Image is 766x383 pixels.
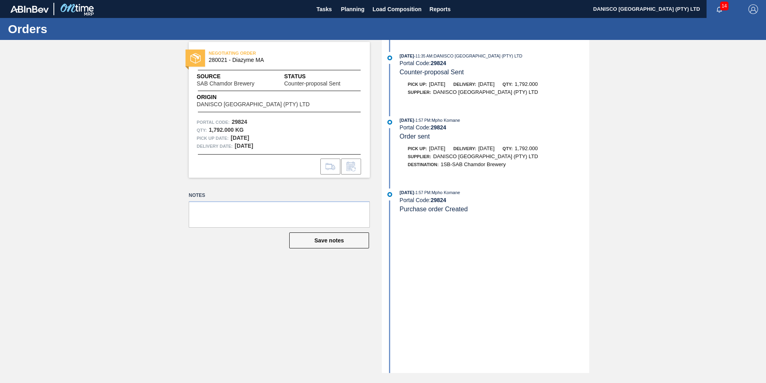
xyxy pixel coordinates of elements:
span: DANISCO [GEOGRAPHIC_DATA] (PTY) LTD [197,101,310,107]
label: Notes [189,190,370,201]
span: Delivery: [453,146,476,151]
span: [DATE] [429,145,445,151]
span: [DATE] [478,145,495,151]
strong: [DATE] [235,143,253,149]
span: SAB Chamdor Brewery [197,81,255,87]
span: 14 [720,2,728,10]
div: Inform order change [341,159,361,175]
span: - 11:35 AM [414,54,432,58]
strong: 1,792.000 KG [209,127,243,133]
span: Qty: [503,82,513,87]
div: Portal Code: [400,60,589,66]
span: - 1:57 PM [414,191,430,195]
strong: 29824 [430,197,446,203]
span: Delivery Date: [197,142,233,150]
div: Portal Code: [400,124,589,131]
span: Pick up Date: [197,134,229,142]
span: Source [197,72,278,81]
span: Counter-proposal Sent [284,81,340,87]
span: Destination: [408,162,438,167]
img: atual [387,120,392,125]
span: Purchase order Created [400,206,468,212]
h1: Orders [8,24,150,34]
img: status [190,53,201,64]
span: Qty : [197,126,207,134]
strong: 29824 [430,124,446,131]
span: Tasks [316,4,333,14]
img: atual [387,56,392,60]
strong: 29824 [232,119,247,125]
span: DANISCO [GEOGRAPHIC_DATA] (PTY) LTD [433,89,538,95]
span: Reports [430,4,451,14]
span: Order sent [400,133,430,140]
span: - 1:57 PM [414,118,430,123]
span: Qty: [503,146,513,151]
span: Pick up: [408,82,427,87]
span: [DATE] [400,190,414,195]
span: : Mpho Komane [430,118,460,123]
span: Load Composition [373,4,422,14]
span: Status [284,72,362,81]
span: 1,792.000 [515,145,538,151]
span: [DATE] [400,118,414,123]
span: DANISCO [GEOGRAPHIC_DATA] (PTY) LTD [433,153,538,159]
img: Logout [748,4,758,14]
span: NEGOTIATING ORDER [209,49,320,57]
span: Portal Code: [197,118,230,126]
div: Portal Code: [400,197,589,203]
img: atual [387,192,392,197]
span: Counter-proposal Sent [400,69,464,75]
span: 1SB-SAB Chamdor Brewery [440,161,505,167]
span: [DATE] [400,54,414,58]
strong: [DATE] [231,135,249,141]
span: : DANISCO [GEOGRAPHIC_DATA] (PTY) LTD [432,54,523,58]
span: Supplier: [408,90,431,95]
button: Save notes [289,232,369,248]
button: Notifications [707,4,732,15]
span: Pick up: [408,146,427,151]
img: TNhmsLtSVTkK8tSr43FrP2fwEKptu5GPRR3wAAAABJRU5ErkJggg== [10,6,49,13]
span: Planning [341,4,365,14]
span: Delivery: [453,82,476,87]
span: : Mpho Komane [430,190,460,195]
span: [DATE] [478,81,495,87]
div: Go to Load Composition [320,159,340,175]
span: 1,792.000 [515,81,538,87]
span: [DATE] [429,81,445,87]
strong: 29824 [430,60,446,66]
span: Origin [197,93,330,101]
span: Supplier: [408,154,431,159]
span: 280021 - Diazyme MA [209,57,353,63]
